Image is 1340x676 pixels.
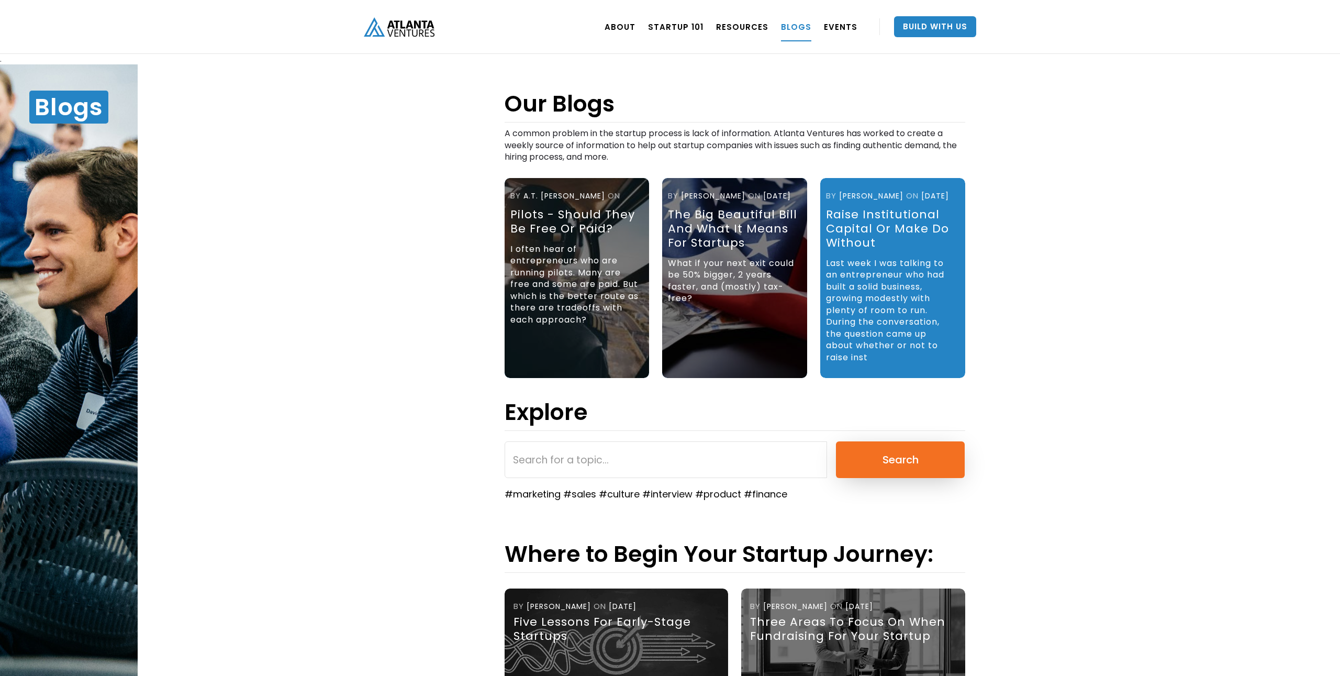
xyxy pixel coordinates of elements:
div: ON [906,190,919,202]
div: [PERSON_NAME] [763,600,828,613]
div: I often hear of entrepreneurs who are running pilots. Many are free and some are paid. But which ... [510,238,641,337]
input: Search [836,441,965,478]
div: by [510,190,521,202]
a: by[PERSON_NAME]ON[DATE]The Big Beautiful Bill and What It Means for StartupsWhat if your next exi... [662,178,807,379]
div: Raise Institutional Capital or Make Do Without [826,207,956,250]
a: Startup 101 [648,12,703,41]
div: A.T. [PERSON_NAME] [523,190,605,202]
h1: Explore [505,399,588,425]
div: Five Lessons for Early-Stage Startups [513,615,714,643]
div: ON [594,600,606,613]
div: Three Areas to Focus on When Fundraising For Your Startup [750,615,951,643]
div: ON [748,190,761,202]
p: #marketing #sales #culture #interview #product #finance [505,486,965,503]
a: RESOURCES [716,12,768,41]
h1: Our Blogs [505,91,965,123]
div: Last week I was talking to an entrepreneur who had built a solid business, growing modestly with ... [826,252,956,374]
a: by[PERSON_NAME]ON[DATE]Raise Institutional Capital or Make Do WithoutLast week I was talking to a... [820,178,965,379]
a: EVENTS [824,12,857,41]
div: Pilots - should they be free or paid? [510,207,641,236]
a: ABOUT [605,12,635,41]
div: What if your next exit could be 50% bigger, 2 years faster, and (mostly) tax-free? [668,252,798,315]
a: byA.T. [PERSON_NAME]ONPilots - should they be free or paid?I often hear of entrepreneurs who are ... [505,178,649,379]
input: Search for a topic... [505,441,827,478]
div: [DATE] [845,600,873,613]
div: A common problem in the startup process is lack of information. Atlanta Ventures has worked to cr... [505,123,965,174]
h1: Blogs [29,91,108,124]
div: ON [608,190,620,202]
a: Build With Us [894,16,976,37]
div: by [750,600,761,613]
a: BLOGS [781,12,811,41]
div: [DATE] [609,600,636,613]
img: Pilots - should they be free or paid? [505,178,649,379]
h1: Where to Begin Your Startup Journey: [505,541,933,567]
div: [PERSON_NAME] [527,600,591,613]
div: [DATE] [763,190,791,202]
div: The Big Beautiful Bill and What It Means for Startups [668,207,798,250]
img: The Big Beautiful Bill and What It Means for Startups [662,178,807,379]
div: by [668,190,678,202]
div: by [826,190,836,202]
div: ON [830,600,843,613]
div: [DATE] [921,190,949,202]
div: [PERSON_NAME] [681,190,745,202]
div: by [513,600,524,613]
div: [PERSON_NAME] [839,190,903,202]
